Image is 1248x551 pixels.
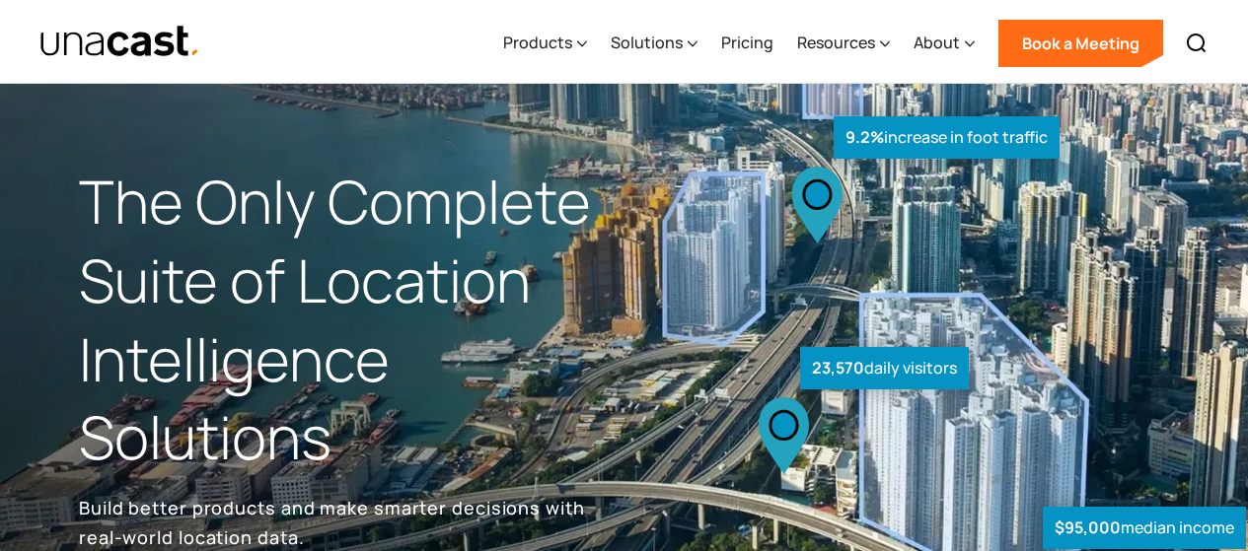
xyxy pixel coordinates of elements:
[1055,517,1121,538] strong: $95,000
[503,31,572,54] div: Products
[845,126,884,148] strong: 9.2%
[998,20,1163,67] a: Book a Meeting
[503,3,587,84] div: Products
[797,3,890,84] div: Resources
[914,3,975,84] div: About
[834,116,1060,159] div: increase in foot traffic
[39,25,200,59] a: home
[721,3,773,84] a: Pricing
[39,25,200,59] img: Unacast text logo
[797,31,875,54] div: Resources
[800,347,969,389] div: daily visitors
[611,31,683,54] div: Solutions
[914,31,960,54] div: About
[611,3,697,84] div: Solutions
[812,357,864,379] strong: 23,570
[79,163,624,477] h1: The Only Complete Suite of Location Intelligence Solutions
[1043,507,1246,549] div: median income
[1185,32,1209,55] img: Search icon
